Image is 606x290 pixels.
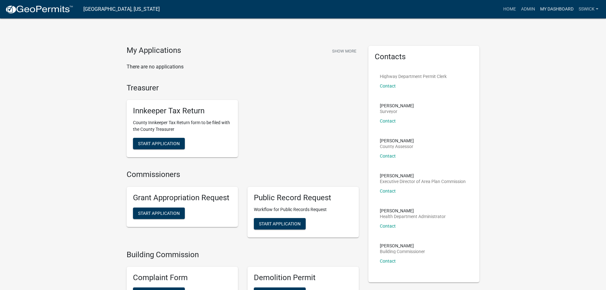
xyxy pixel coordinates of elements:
[380,214,446,219] p: Health Department Administrator
[254,193,352,202] h5: Public Record Request
[259,221,301,226] span: Start Application
[133,193,232,202] h5: Grant Appropriation Request
[133,273,232,282] h5: Complaint Form
[254,206,352,213] p: Workflow for Public Records Request
[380,83,396,88] a: Contact
[133,119,232,133] p: County Innkeeper Tax Return form to be filed with the County Treasurer
[127,83,359,93] h4: Treasurer
[380,153,396,159] a: Contact
[501,3,519,15] a: Home
[133,106,232,116] h5: Innkeeper Tax Return
[519,3,538,15] a: Admin
[133,138,185,149] button: Start Application
[380,138,414,143] p: [PERSON_NAME]
[538,3,576,15] a: My Dashboard
[576,3,601,15] a: sswick
[375,52,473,61] h5: Contacts
[380,223,396,229] a: Contact
[138,141,180,146] span: Start Application
[330,46,359,56] button: Show More
[380,244,425,248] p: [PERSON_NAME]
[380,74,447,79] p: Highway Department Permit Clerk
[380,109,414,114] p: Surveyor
[254,218,306,230] button: Start Application
[138,210,180,216] span: Start Application
[127,170,359,179] h4: Commissioners
[380,103,414,108] p: [PERSON_NAME]
[127,46,181,55] h4: My Applications
[380,209,446,213] p: [PERSON_NAME]
[127,250,359,259] h4: Building Commission
[380,249,425,254] p: Building Commissioner
[380,258,396,264] a: Contact
[380,144,414,149] p: County Assessor
[380,173,466,178] p: [PERSON_NAME]
[380,179,466,184] p: Executive Director of Area Plan Commission
[380,188,396,194] a: Contact
[127,63,359,71] p: There are no applications
[83,4,160,15] a: [GEOGRAPHIC_DATA], [US_STATE]
[380,118,396,124] a: Contact
[254,273,352,282] h5: Demolition Permit
[133,208,185,219] button: Start Application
